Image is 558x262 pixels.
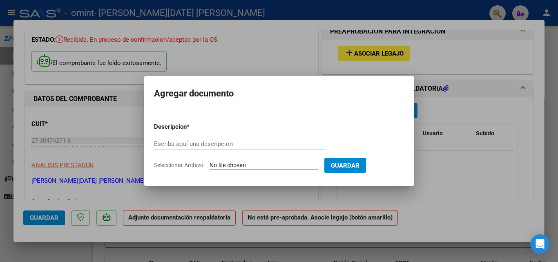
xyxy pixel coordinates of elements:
span: Guardar [331,162,359,169]
h2: Agregar documento [154,86,404,101]
div: Open Intercom Messenger [530,234,550,254]
p: Descripcion [154,122,229,132]
button: Guardar [324,158,366,173]
span: Seleccionar Archivo [154,162,203,168]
